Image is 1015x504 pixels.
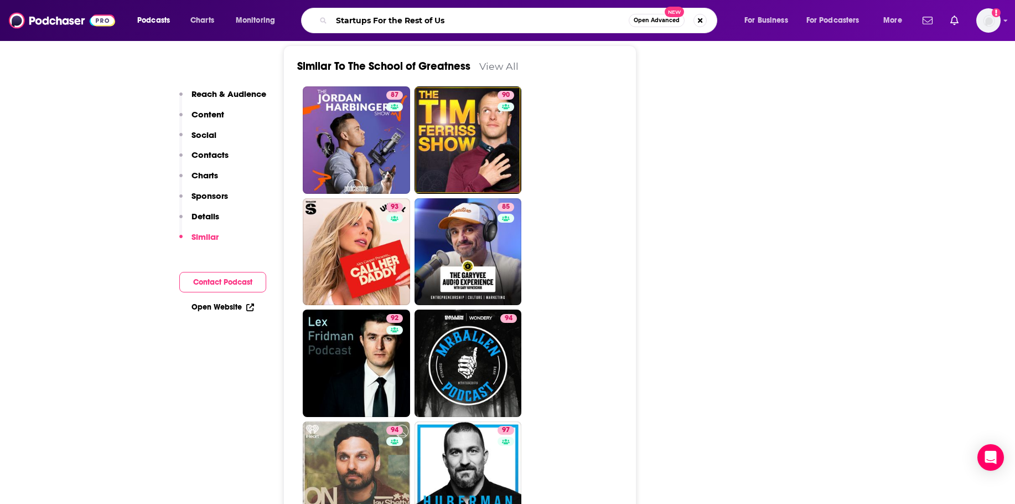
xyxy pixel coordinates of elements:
[391,202,398,213] span: 93
[191,211,219,222] p: Details
[297,59,470,73] a: Similar To The School of Greatness
[179,211,219,232] button: Details
[391,313,398,324] span: 92
[629,14,685,27] button: Open AdvancedNew
[502,425,510,436] span: 97
[505,313,512,324] span: 94
[179,89,266,109] button: Reach & Audience
[191,109,224,120] p: Content
[502,90,510,101] span: 90
[386,426,403,435] a: 94
[303,310,410,417] a: 92
[137,13,170,28] span: Podcasts
[130,12,184,29] button: open menu
[415,198,522,306] a: 85
[498,203,514,212] a: 85
[303,86,410,194] a: 87
[876,12,916,29] button: open menu
[977,444,1004,471] div: Open Intercom Messenger
[744,13,788,28] span: For Business
[799,12,876,29] button: open menu
[191,232,219,242] p: Similar
[391,90,398,101] span: 87
[191,302,254,312] a: Open Website
[386,203,403,212] a: 93
[179,272,266,292] button: Contact Podcast
[190,13,214,28] span: Charts
[634,18,680,23] span: Open Advanced
[179,232,219,252] button: Similar
[976,8,1001,33] img: User Profile
[946,11,963,30] a: Show notifications dropdown
[415,86,522,194] a: 90
[737,12,802,29] button: open menu
[386,91,403,100] a: 87
[191,191,228,201] p: Sponsors
[183,12,221,29] a: Charts
[976,8,1001,33] button: Show profile menu
[191,170,218,181] p: Charts
[191,89,266,99] p: Reach & Audience
[883,13,902,28] span: More
[9,10,115,31] img: Podchaser - Follow, Share and Rate Podcasts
[179,150,229,170] button: Contacts
[191,150,229,160] p: Contacts
[976,8,1001,33] span: Logged in as Ashley_Beenen
[179,170,218,191] button: Charts
[236,13,275,28] span: Monitoring
[312,8,728,33] div: Search podcasts, credits, & more...
[479,60,519,72] a: View All
[806,13,859,28] span: For Podcasters
[386,314,403,323] a: 92
[332,12,629,29] input: Search podcasts, credits, & more...
[303,198,410,306] a: 93
[228,12,289,29] button: open menu
[391,425,398,436] span: 94
[498,426,514,435] a: 97
[502,202,510,213] span: 85
[191,130,216,140] p: Social
[500,314,517,323] a: 94
[498,91,514,100] a: 90
[179,191,228,211] button: Sponsors
[918,11,937,30] a: Show notifications dropdown
[179,109,224,130] button: Content
[665,7,685,17] span: New
[992,8,1001,17] svg: Add a profile image
[415,310,522,417] a: 94
[179,130,216,150] button: Social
